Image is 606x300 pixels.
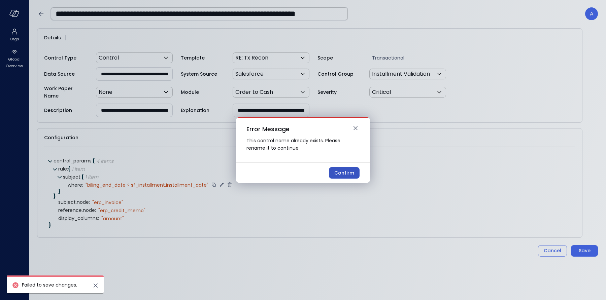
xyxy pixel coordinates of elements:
[246,137,360,152] span: This control name already exists. Please rename it to continue
[334,169,354,177] div: Confirm
[246,125,290,133] span: Error Message
[329,167,360,179] button: Confirm
[22,282,77,288] span: Failed to save changes.
[92,282,100,290] button: close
